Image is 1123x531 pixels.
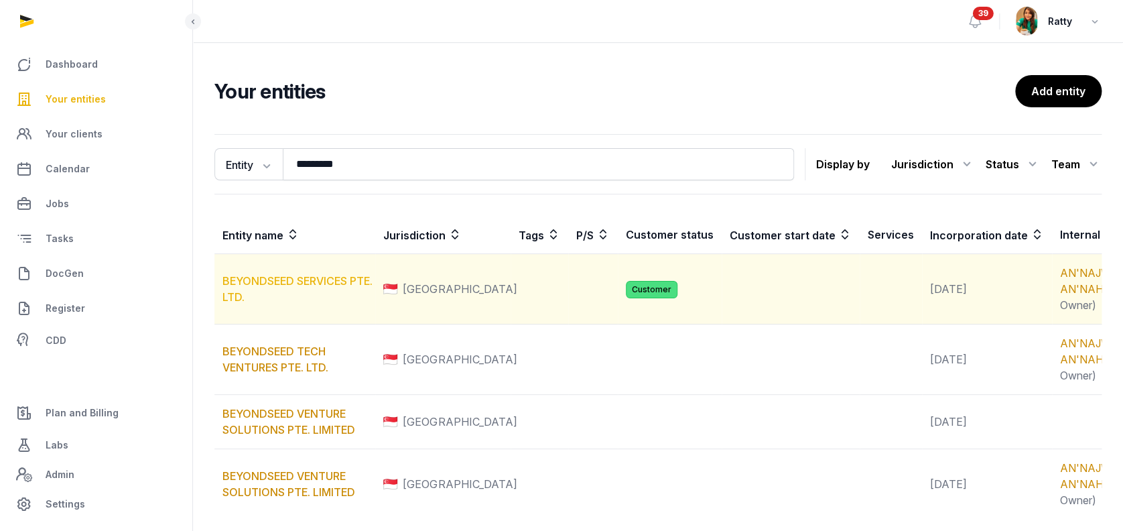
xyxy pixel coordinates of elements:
[922,324,1052,395] td: [DATE]
[568,216,618,254] th: P/S
[403,476,517,492] span: [GEOGRAPHIC_DATA]
[403,351,517,367] span: [GEOGRAPHIC_DATA]
[46,91,106,107] span: Your entities
[11,429,182,461] a: Labs
[922,216,1052,254] th: Incorporation date
[214,79,1015,103] h2: Your entities
[46,405,119,421] span: Plan and Billing
[46,496,85,512] span: Settings
[1048,13,1072,29] span: Ratty
[46,56,98,72] span: Dashboard
[11,188,182,220] a: Jobs
[222,469,355,499] a: BEYONDSEED VENTURE SOLUTIONS PTE. LIMITED
[11,153,182,185] a: Calendar
[1051,154,1102,175] div: Team
[891,154,975,175] div: Jurisdiction
[46,467,74,483] span: Admin
[511,216,568,254] th: Tags
[11,397,182,429] a: Plan and Billing
[922,449,1052,520] td: [DATE]
[46,196,69,212] span: Jobs
[973,7,994,20] span: 39
[46,161,90,177] span: Calendar
[214,148,283,180] button: Entity
[11,488,182,520] a: Settings
[46,437,68,453] span: Labs
[222,345,328,374] a: BEYONDSEED TECH VENTURES PTE. LTD.
[922,254,1052,324] td: [DATE]
[375,216,511,254] th: Jurisdiction
[1015,75,1102,107] a: Add entity
[403,281,517,297] span: [GEOGRAPHIC_DATA]
[11,48,182,80] a: Dashboard
[11,83,182,115] a: Your entities
[722,216,860,254] th: Customer start date
[1016,7,1037,36] img: avatar
[860,216,922,254] th: Services
[11,257,182,290] a: DocGen
[46,333,66,349] span: CDD
[46,300,85,316] span: Register
[11,223,182,255] a: Tasks
[222,274,373,304] a: BEYONDSEED SERVICES PTE. LTD.
[403,414,517,430] span: [GEOGRAPHIC_DATA]
[214,216,375,254] th: Entity name
[11,292,182,324] a: Register
[922,395,1052,449] td: [DATE]
[46,265,84,282] span: DocGen
[46,126,103,142] span: Your clients
[986,154,1041,175] div: Status
[46,231,74,247] span: Tasks
[11,461,182,488] a: Admin
[626,281,677,298] span: Customer
[816,154,870,175] p: Display by
[618,216,722,254] th: Customer status
[11,327,182,354] a: CDD
[11,118,182,150] a: Your clients
[222,407,355,436] a: BEYONDSEED VENTURE SOLUTIONS PTE. LIMITED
